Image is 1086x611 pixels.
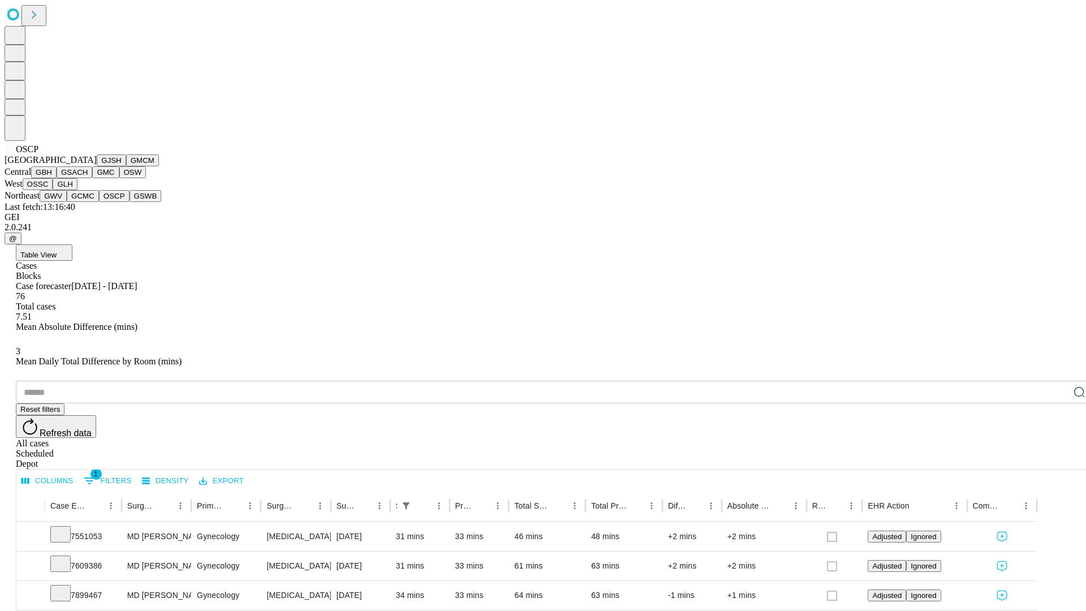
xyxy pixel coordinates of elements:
div: Absolute Difference [727,501,771,510]
div: 33 mins [455,581,503,610]
span: Ignored [911,532,936,541]
button: Reset filters [16,403,64,415]
div: Difference [668,501,686,510]
div: MD [PERSON_NAME] [127,581,186,610]
div: 63 mins [591,581,657,610]
button: GBH [31,166,57,178]
div: Resolved in EHR [812,501,827,510]
span: Table View [20,251,57,259]
div: EHR Action [868,501,909,510]
span: Northeast [5,191,40,200]
button: Expand [22,586,39,606]
div: 31 mins [396,522,444,551]
button: Menu [644,498,660,514]
button: Menu [843,498,859,514]
button: GMC [92,166,119,178]
span: Adjusted [872,532,902,541]
button: Menu [703,498,719,514]
button: @ [5,233,21,244]
button: Density [139,472,192,490]
div: Surgery Name [266,501,295,510]
button: GWV [40,190,67,202]
div: Predicted In Room Duration [455,501,473,510]
div: Case Epic Id [50,501,86,510]
span: Refresh data [40,428,92,438]
span: Adjusted [872,562,902,570]
button: Sort [296,498,312,514]
button: Sort [687,498,703,514]
div: 34 mins [396,581,444,610]
div: +2 mins [727,522,801,551]
button: Sort [828,498,843,514]
button: Sort [772,498,788,514]
div: Total Predicted Duration [591,501,627,510]
button: Menu [103,498,119,514]
div: +2 mins [727,552,801,580]
button: GSACH [57,166,92,178]
button: GJSH [97,154,126,166]
button: Menu [1018,498,1034,514]
span: Adjusted [872,591,902,600]
span: 3 [16,346,20,356]
button: Menu [949,498,964,514]
button: Refresh data [16,415,96,438]
div: 31 mins [396,552,444,580]
button: Sort [474,498,490,514]
div: [DATE] [337,581,385,610]
div: [DATE] [337,552,385,580]
div: Surgery Date [337,501,355,510]
div: 7899467 [50,581,116,610]
span: West [5,179,23,188]
button: Sort [911,498,926,514]
button: Sort [551,498,567,514]
span: Total cases [16,302,55,311]
button: Table View [16,244,72,261]
span: Reset filters [20,405,60,414]
button: GLH [53,178,77,190]
button: Menu [431,498,447,514]
button: Menu [567,498,583,514]
div: Comments [973,501,1001,510]
span: 1 [90,468,102,480]
button: OSW [119,166,146,178]
div: 48 mins [591,522,657,551]
div: Scheduled In Room Duration [396,501,397,510]
button: Menu [173,498,188,514]
span: Last fetch: 13:16:40 [5,202,75,212]
div: GEI [5,212,1081,222]
button: Ignored [906,590,941,601]
div: 7609386 [50,552,116,580]
div: 33 mins [455,552,503,580]
span: Case forecaster [16,281,71,291]
div: 33 mins [455,522,503,551]
span: OSCP [16,144,38,154]
button: GCMC [67,190,99,202]
span: Ignored [911,562,936,570]
div: 61 mins [514,552,580,580]
div: [MEDICAL_DATA] INJECTION IMPLANT MATERIAL SUBMUCOSAL [MEDICAL_DATA] [266,522,325,551]
div: MD [PERSON_NAME] [127,552,186,580]
button: Menu [490,498,506,514]
div: [DATE] [337,522,385,551]
div: 63 mins [591,552,657,580]
div: 7551053 [50,522,116,551]
button: Menu [788,498,804,514]
span: 7.51 [16,312,32,321]
div: -1 mins [668,581,716,610]
button: Sort [87,498,103,514]
button: Expand [22,527,39,547]
button: Export [196,472,247,490]
div: Total Scheduled Duration [514,501,550,510]
button: Ignored [906,560,941,572]
div: Surgeon Name [127,501,156,510]
span: Mean Absolute Difference (mins) [16,322,137,332]
span: [DATE] - [DATE] [71,281,137,291]
button: Menu [242,498,258,514]
div: Gynecology [197,552,255,580]
div: 46 mins [514,522,580,551]
button: GMCM [126,154,159,166]
div: +2 mins [668,552,716,580]
button: Sort [226,498,242,514]
button: Select columns [19,472,76,490]
div: +1 mins [727,581,801,610]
